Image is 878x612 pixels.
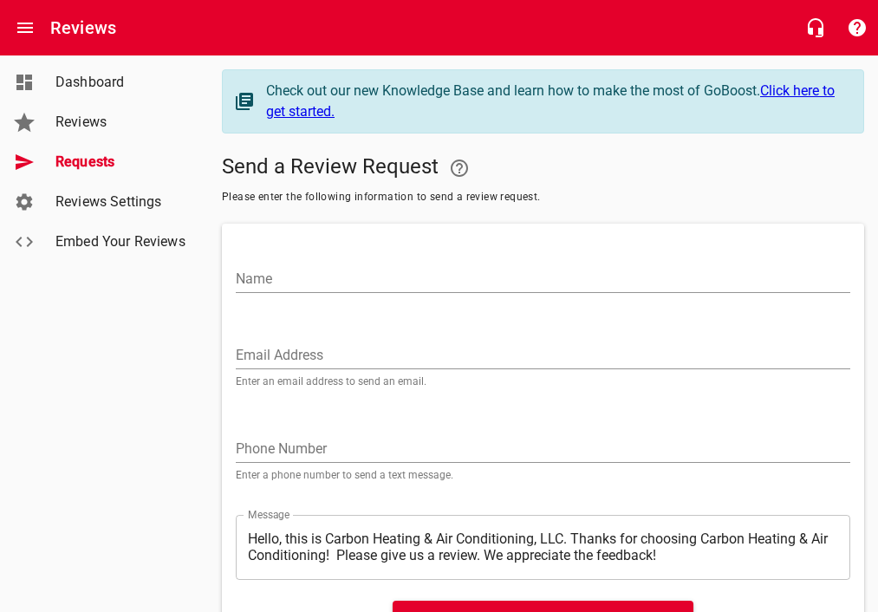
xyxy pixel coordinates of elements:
[236,376,850,387] p: Enter an email address to send an email.
[836,7,878,49] button: Support Portal
[55,231,187,252] span: Embed Your Reviews
[222,189,864,206] span: Please enter the following information to send a review request.
[248,531,838,563] textarea: Hello, this is Carbon Heating & Air Conditioning, LLC. Thanks for choosing Carbon Heating & Air C...
[266,81,846,122] div: Check out our new Knowledge Base and learn how to make the most of GoBoost.
[4,7,46,49] button: Open drawer
[795,7,836,49] button: Live Chat
[222,147,864,189] h5: Send a Review Request
[50,14,116,42] h6: Reviews
[55,72,187,93] span: Dashboard
[55,112,187,133] span: Reviews
[55,152,187,173] span: Requests
[55,192,187,212] span: Reviews Settings
[236,470,850,480] p: Enter a phone number to send a text message.
[439,147,480,189] a: Your Google or Facebook account must be connected to "Send a Review Request"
